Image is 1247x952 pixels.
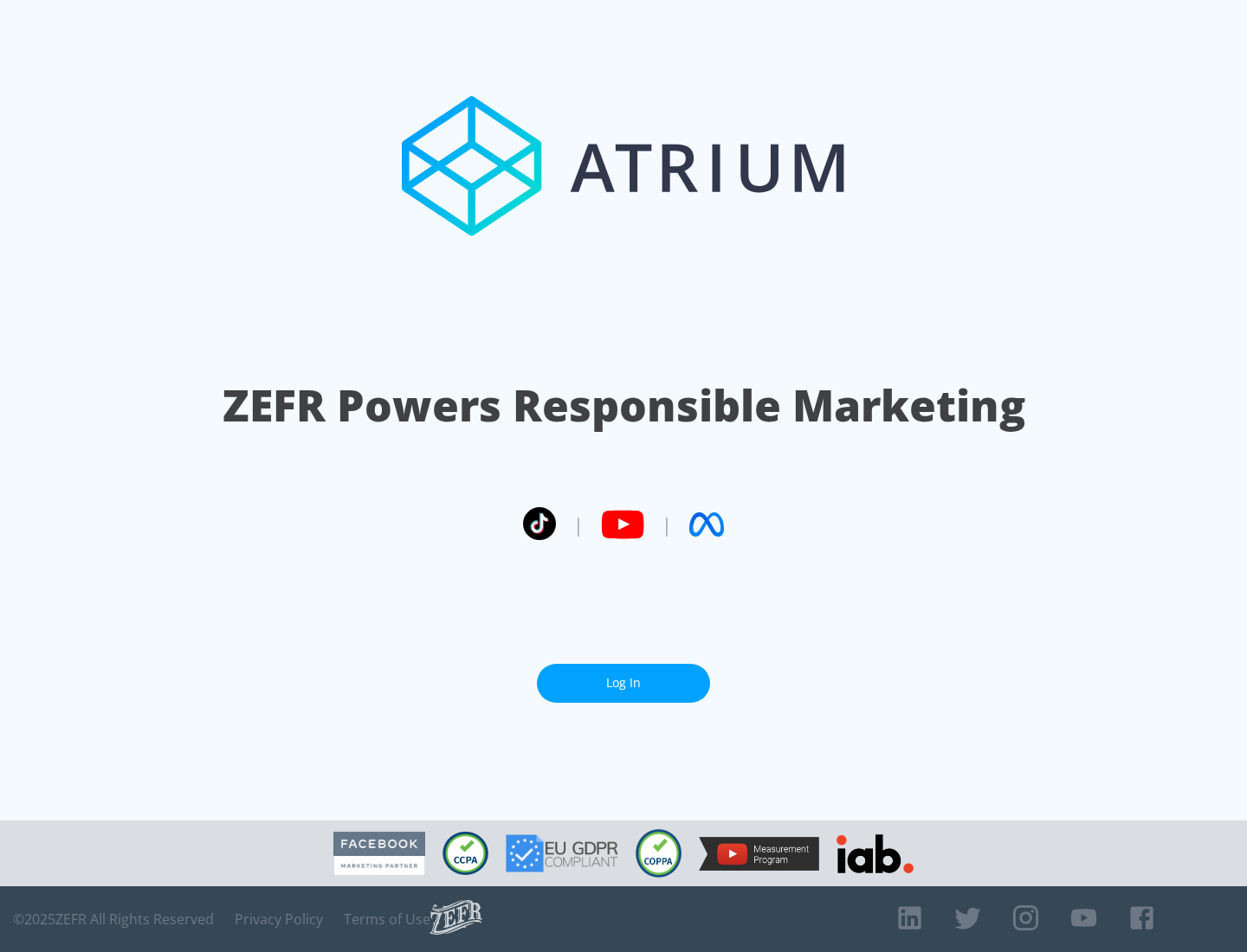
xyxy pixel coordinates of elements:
img: GDPR Compliant [506,834,618,872]
img: IAB [837,834,914,873]
a: Terms of Use [344,910,430,928]
img: CCPA Compliant [443,832,488,875]
span: | [662,511,672,537]
span: © 2025 ZEFR All Rights Reserved [13,910,214,928]
h1: ZEFR Powers Responsible Marketing [223,376,1025,435]
a: Privacy Policy [235,910,323,928]
span: | [573,511,584,537]
img: COPPA Compliant [636,829,682,878]
img: Facebook Marketing Partner [333,832,425,876]
a: Log In [537,664,710,703]
img: YouTube Measurement Program [699,837,819,871]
